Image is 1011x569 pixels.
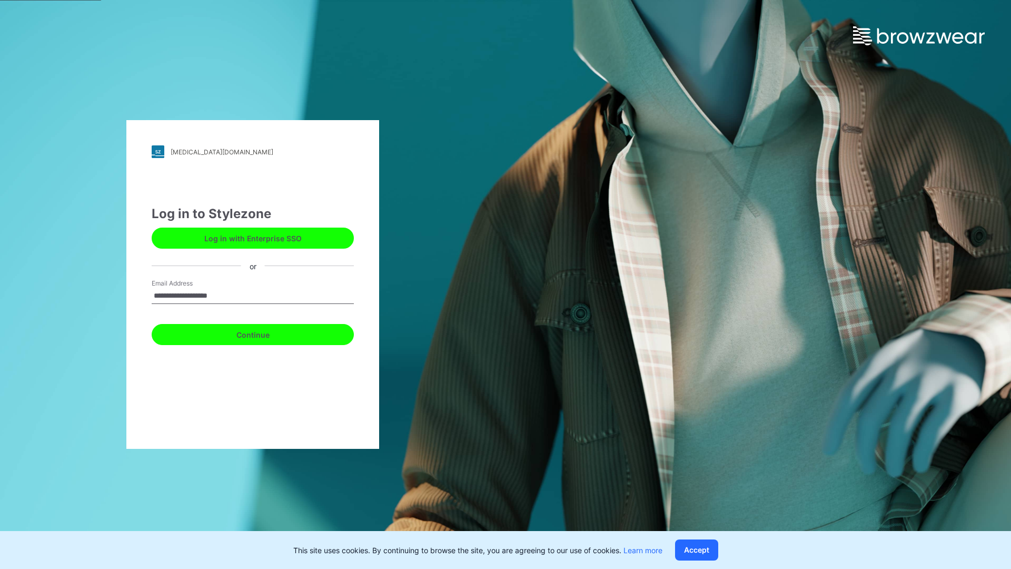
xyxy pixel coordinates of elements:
[293,545,662,556] p: This site uses cookies. By continuing to browse the site, you are agreeing to our use of cookies.
[152,204,354,223] div: Log in to Stylezone
[152,324,354,345] button: Continue
[853,26,985,45] img: browzwear-logo.e42bd6dac1945053ebaf764b6aa21510.svg
[675,539,718,561] button: Accept
[152,145,354,158] a: [MEDICAL_DATA][DOMAIN_NAME]
[623,546,662,555] a: Learn more
[152,145,164,158] img: stylezone-logo.562084cfcfab977791bfbf7441f1a819.svg
[152,279,225,288] label: Email Address
[241,260,265,271] div: or
[152,228,354,249] button: Log in with Enterprise SSO
[171,148,273,156] div: [MEDICAL_DATA][DOMAIN_NAME]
